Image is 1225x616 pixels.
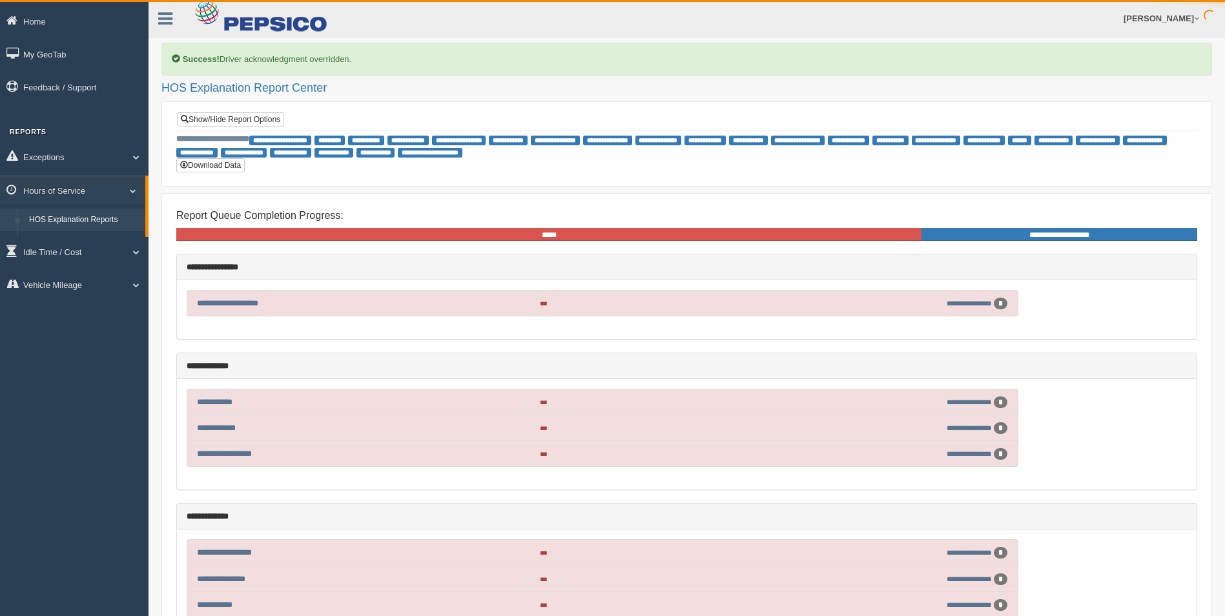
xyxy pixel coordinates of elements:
[23,231,145,254] a: HOS Violation Audit Reports
[183,54,220,64] b: Success!
[176,158,245,172] button: Download Data
[176,210,1197,221] h4: Report Queue Completion Progress:
[23,209,145,232] a: HOS Explanation Reports
[161,82,1212,95] h2: HOS Explanation Report Center
[161,43,1212,76] div: Driver acknowledgment overridden.
[177,112,284,127] a: Show/Hide Report Options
